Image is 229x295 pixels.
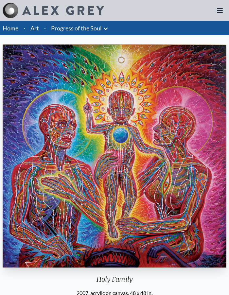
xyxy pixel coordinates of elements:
[21,21,28,35] li: ·
[3,25,18,32] a: Home
[30,24,39,33] a: Art
[42,21,48,35] li: ·
[51,24,102,33] a: Progress of the Soul
[3,44,226,268] img: Holy-Family-2007-Alex-Grey-watermarked.jpg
